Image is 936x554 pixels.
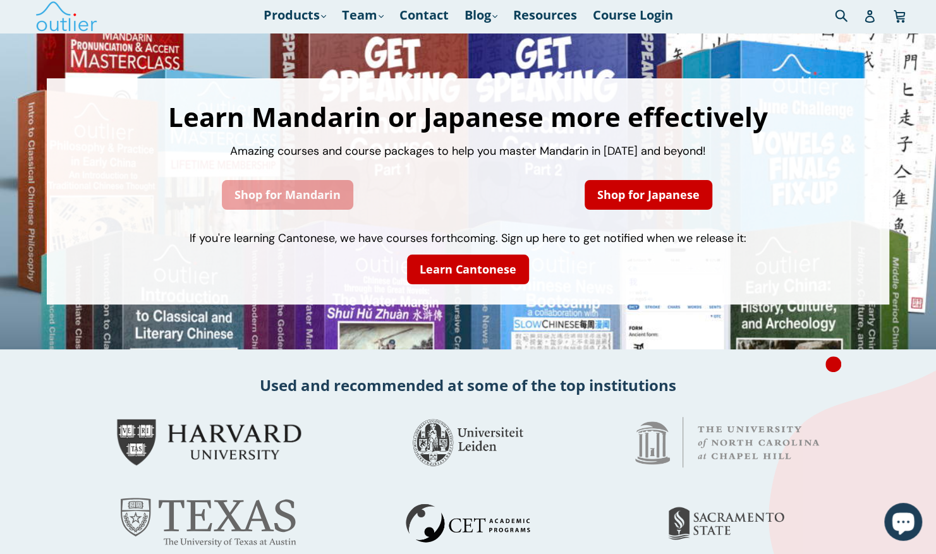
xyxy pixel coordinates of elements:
[230,143,706,159] span: Amazing courses and course packages to help you master Mandarin in [DATE] and beyond!
[257,4,332,27] a: Products
[222,180,353,210] a: Shop for Mandarin
[393,4,455,27] a: Contact
[458,4,504,27] a: Blog
[587,4,679,27] a: Course Login
[59,104,877,130] h1: Learn Mandarin or Japanese more effectively
[190,231,746,246] span: If you're learning Cantonese, we have courses forthcoming. Sign up here to get notified when we r...
[407,255,529,284] a: Learn Cantonese
[336,4,390,27] a: Team
[507,4,583,27] a: Resources
[880,503,926,544] inbox-online-store-chat: Shopify online store chat
[832,2,866,28] input: Search
[585,180,712,210] a: Shop for Japanese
